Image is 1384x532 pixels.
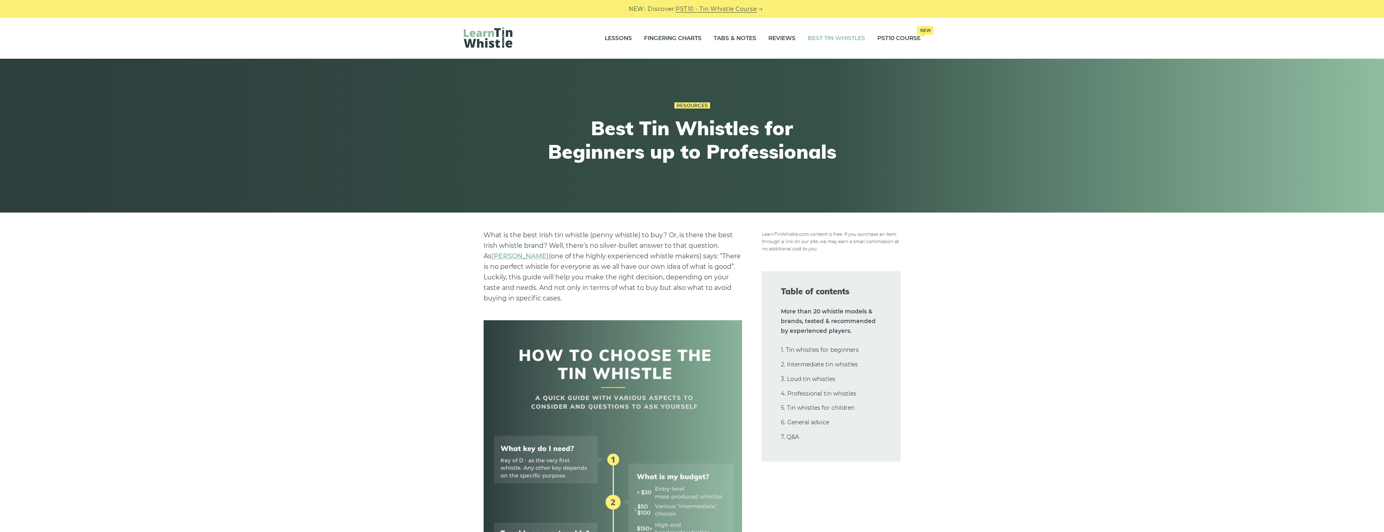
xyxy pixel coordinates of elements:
span: New [917,26,934,35]
a: 2. Intermediate tin whistles [781,361,858,368]
a: 4. Professional tin whistles [781,390,856,397]
a: Resources [674,102,710,109]
strong: More than 20 whistle models & brands, tested & recommended by experienced players. [781,308,876,334]
a: 6. General advice [781,419,829,426]
a: Best Tin Whistles [808,28,865,49]
a: Lessons [605,28,632,49]
a: Reviews [768,28,795,49]
a: PST10 CourseNew [877,28,921,49]
a: Tabs & Notes [714,28,756,49]
a: 7. Q&A [781,433,799,440]
img: disclosure [761,230,901,252]
a: Fingering Charts [644,28,702,49]
a: 3. Loud tin whistles [781,375,835,383]
h1: Best Tin Whistles for Beginners up to Professionals [543,117,841,163]
p: What is the best Irish tin whistle (penny whistle) to buy? Or, is there the best Irish whistle br... [484,230,742,304]
span: Table of contents [781,286,881,297]
img: LearnTinWhistle.com [464,27,512,48]
a: undefined (opens in a new tab) [491,252,549,260]
a: 1. Tin whistles for beginners [781,346,859,353]
a: 5. Tin whistles for children [781,404,855,411]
